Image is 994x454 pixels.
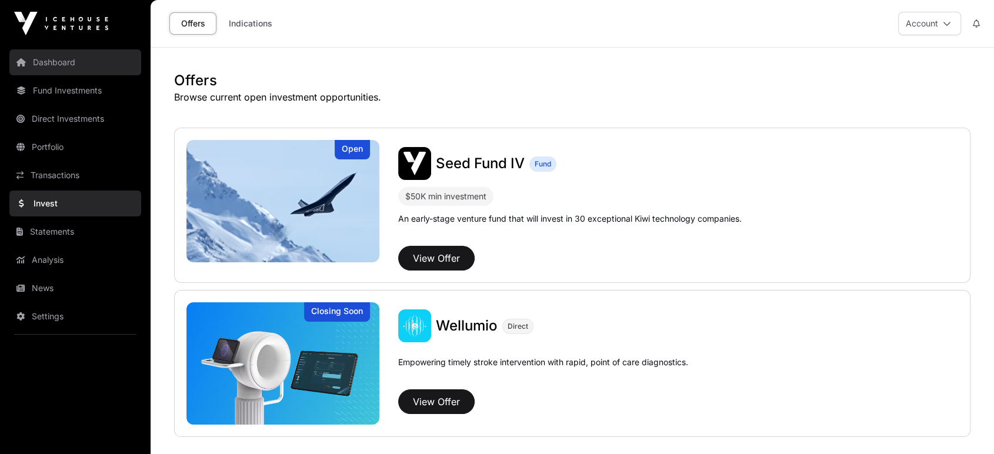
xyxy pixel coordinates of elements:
[535,159,551,169] span: Fund
[436,316,498,335] a: Wellumio
[436,155,525,172] span: Seed Fund IV
[9,78,141,104] a: Fund Investments
[398,389,475,414] button: View Offer
[14,12,108,35] img: Icehouse Ventures Logo
[304,302,370,322] div: Closing Soon
[436,154,525,173] a: Seed Fund IV
[398,187,493,206] div: $50K min investment
[186,302,379,425] img: Wellumio
[186,140,379,262] img: Seed Fund IV
[9,162,141,188] a: Transactions
[508,322,528,331] span: Direct
[405,189,486,203] div: $50K min investment
[398,356,688,385] p: Empowering timely stroke intervention with rapid, point of care diagnostics.
[186,140,379,262] a: Seed Fund IVOpen
[186,302,379,425] a: WellumioClosing Soon
[9,191,141,216] a: Invest
[9,219,141,245] a: Statements
[398,309,431,342] img: Wellumio
[174,90,970,104] p: Browse current open investment opportunities.
[398,246,475,271] button: View Offer
[436,317,498,334] span: Wellumio
[9,303,141,329] a: Settings
[9,49,141,75] a: Dashboard
[9,275,141,301] a: News
[9,106,141,132] a: Direct Investments
[221,12,280,35] a: Indications
[174,71,970,90] h1: Offers
[9,247,141,273] a: Analysis
[169,12,216,35] a: Offers
[335,140,370,159] div: Open
[398,213,742,225] p: An early-stage venture fund that will invest in 30 exceptional Kiwi technology companies.
[9,134,141,160] a: Portfolio
[898,12,961,35] button: Account
[935,398,994,454] iframe: Chat Widget
[398,147,431,180] img: Seed Fund IV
